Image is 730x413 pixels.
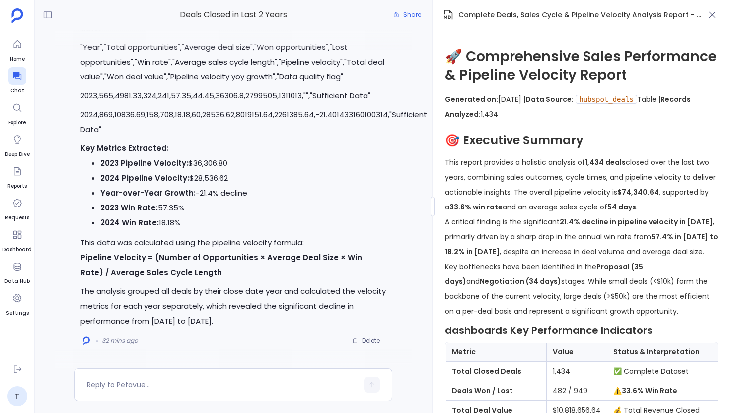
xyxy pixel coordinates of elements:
h1: 🚀 Comprehensive Sales Performance & Pipeline Velocity Report [445,47,718,85]
p: "Year","Total opportunities","Average deal size","Won opportunities","Lost opportunities","Win ra... [80,40,386,84]
li: 57.35% [100,201,386,215]
button: Share [387,8,427,22]
strong: 1,434 deals [585,157,626,167]
strong: Data Source: [525,94,574,104]
p: This data was calculated using the pipeline velocity formula: [80,235,386,280]
span: Complete Deals, Sales Cycle & Pipeline Velocity Analysis Report - Last 2 Years [458,10,704,20]
img: logo [83,336,90,345]
button: Delete [346,333,386,348]
strong: Deals Won / Lost [452,386,513,396]
li: -21.4% decline [100,186,386,201]
strong: Year-over-Year Growth: [100,188,196,198]
span: Data Hub [4,277,30,285]
h2: 🎯 Executive Summary [445,132,718,149]
p: [DATE] | Table | 1,434 [445,92,718,122]
a: Explore [8,99,26,127]
strong: 21.4% decline in pipeline velocity in [DATE] [560,217,713,227]
td: 1,434 [547,362,607,381]
p: This report provides a holistic analysis of closed over the last two years, combining sales outco... [445,155,718,214]
span: Requests [5,214,29,222]
a: Settings [6,289,29,317]
a: Requests [5,194,29,222]
span: Share [403,11,421,19]
a: Home [8,35,26,63]
th: Value [547,343,607,362]
strong: Pipeline Velocity = (Number of Opportunities × Average Deal Size × Win Rate) / Average Sales Cycl... [80,252,362,277]
li: 18.18% [100,215,386,230]
span: Deals Closed in Last 2 Years [124,8,343,21]
strong: 2023 Pipeline Velocity: [100,158,188,168]
strong: 2023 Win Rate: [100,203,158,213]
strong: Key Metrics Extracted: [80,143,169,153]
span: Explore [8,119,26,127]
strong: 33.6% win rate [449,202,503,212]
h3: dashboards Key Performance Indicators [445,323,718,338]
li: $28,536.62 [100,171,386,186]
li: $36,306.80 [100,156,386,171]
span: Deep Dive [5,150,30,158]
strong: Negotiation (34 days) [480,276,561,286]
a: Reports [7,162,27,190]
p: 2024,869,10836.69,158,708,18.18,60,28536.62,8019151.64,2261385.64,-21.401433160100314,"Sufficient... [80,107,386,137]
strong: 2024 Pipeline Velocity: [100,173,189,183]
th: Metric [446,343,547,362]
strong: Generated on: [445,94,498,104]
a: Deep Dive [5,131,30,158]
td: 482 / 949 [547,381,607,401]
strong: 2024 Win Rate: [100,217,159,228]
span: Dashboard [2,246,32,254]
span: Reports [7,182,27,190]
span: Home [8,55,26,63]
span: Settings [6,309,29,317]
span: Delete [362,337,380,344]
code: hubspot_deals [576,95,637,104]
a: T [7,386,27,406]
p: The analysis grouped all deals by their close date year and calculated the velocity metrics for e... [80,284,386,329]
a: Chat [8,67,26,95]
img: petavue logo [11,8,23,23]
p: 2023,565,4981.33,324,241,57.35,44.45,36306.8,2799505,1311013,"","Sufficient Data" [80,88,386,103]
p: A critical finding is the significant , primarily driven by a sharp drop in the annual win rate f... [445,214,718,319]
span: Chat [8,87,26,95]
strong: $74,340.64 [617,187,659,197]
a: Dashboard [2,226,32,254]
strong: 33.6% Win Rate [622,386,677,396]
span: 32 mins ago [102,337,138,344]
strong: 54 days [607,202,636,212]
a: Data Hub [4,258,30,285]
strong: Total Closed Deals [452,366,521,376]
